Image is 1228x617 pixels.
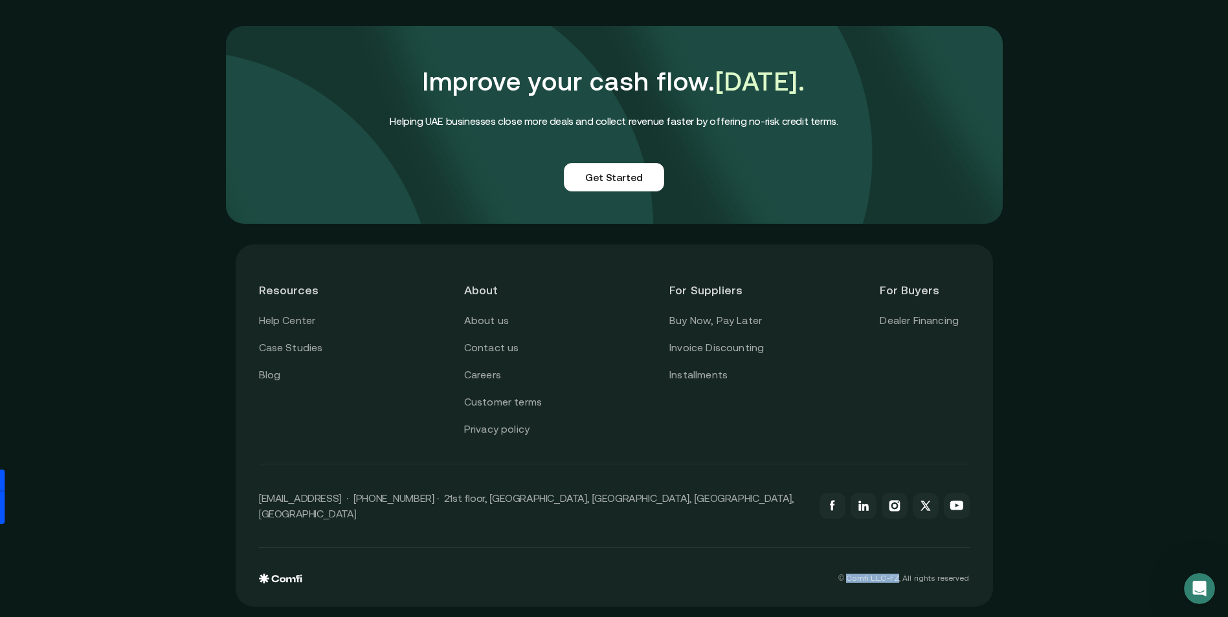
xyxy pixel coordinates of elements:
a: Privacy policy [464,421,530,438]
a: Customer terms [464,394,542,411]
h4: Helping UAE businesses close more deals and collect revenue faster by offering no-risk credit terms. [390,113,838,129]
img: comfi [226,26,1003,224]
a: Blog [259,367,281,384]
p: [EMAIL_ADDRESS] · [PHONE_NUMBER] · 21st floor, [GEOGRAPHIC_DATA], [GEOGRAPHIC_DATA], [GEOGRAPHIC_... [259,490,807,521]
p: © Comfi L.L.C-FZ, All rights reserved [838,574,969,583]
header: For Buyers [880,268,969,312]
a: Help Center [259,312,316,329]
a: Buy Now, Pay Later [669,312,762,329]
span: [DATE]. [715,67,805,96]
h1: Improve your cash flow. [390,58,838,105]
a: About us [464,312,509,329]
a: Invoice Discounting [669,340,764,356]
iframe: Intercom live chat [1184,573,1215,604]
header: About [464,268,553,312]
a: Contact us [464,340,519,356]
a: Careers [464,367,501,384]
a: Get Started [564,163,664,191]
header: Resources [259,268,348,312]
a: Installments [669,367,728,384]
header: For Suppliers [669,268,764,312]
img: comfi logo [259,574,302,584]
a: Case Studies [259,340,323,356]
a: Dealer Financing [880,312,959,329]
